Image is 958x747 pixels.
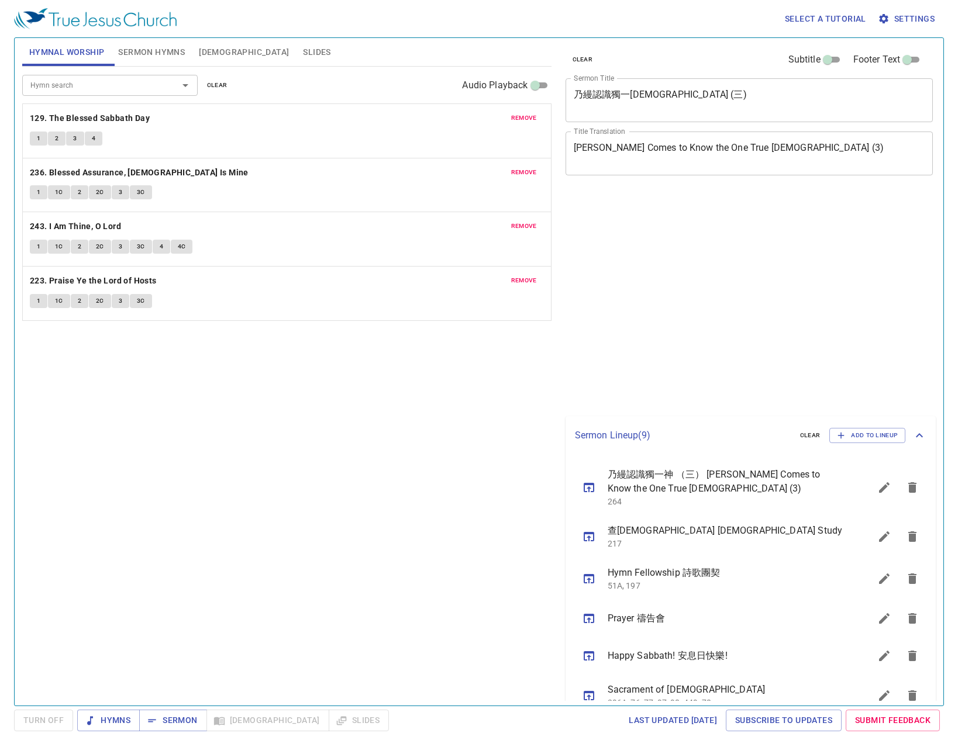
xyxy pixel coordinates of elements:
button: Settings [876,8,939,30]
span: 2 [78,296,81,306]
button: Add to Lineup [829,428,905,443]
span: 1C [55,187,63,198]
button: 3C [130,294,152,308]
textarea: [PERSON_NAME] Comes to Know the One True [DEMOGRAPHIC_DATA] (3) [574,142,925,164]
span: 1C [55,296,63,306]
span: Add to Lineup [837,430,898,441]
button: 4 [85,132,102,146]
span: 查[DEMOGRAPHIC_DATA] [DEMOGRAPHIC_DATA] Study [608,524,843,538]
button: remove [504,165,544,179]
iframe: from-child [561,188,861,411]
span: remove [511,113,537,123]
button: remove [504,274,544,288]
span: 4 [160,241,163,252]
span: 4 [92,133,95,144]
button: remove [504,111,544,125]
button: 223. Praise Ye the Lord of Hosts [30,274,158,288]
span: Hymns [87,713,130,728]
span: 3C [137,241,145,252]
button: 2 [48,132,66,146]
span: Hymnal Worship [29,45,105,60]
button: Sermon [139,710,206,731]
span: [DEMOGRAPHIC_DATA] [199,45,289,60]
span: 1C [55,241,63,252]
b: 236. Blessed Assurance, [DEMOGRAPHIC_DATA] Is Mine [30,165,249,180]
a: Last updated [DATE] [624,710,722,731]
button: Select a tutorial [780,8,871,30]
span: 3 [119,241,122,252]
span: 2 [78,187,81,198]
p: 217 [608,538,843,549]
span: clear [207,80,228,91]
button: 129. The Blessed Sabbath Day [30,111,152,126]
span: 1 [37,241,40,252]
span: Slides [303,45,330,60]
span: remove [511,221,537,231]
button: 2C [89,185,111,199]
span: 2 [78,241,81,252]
button: 1 [30,185,47,199]
button: 3 [112,185,129,199]
span: Audio Playback [462,78,528,92]
span: remove [511,167,537,178]
span: 乃縵認識獨一神 （三） [PERSON_NAME] Comes to Know the One True [DEMOGRAPHIC_DATA] (3) [608,468,843,496]
span: 3C [137,296,145,306]
a: Subscribe to Updates [726,710,842,731]
span: 1 [37,296,40,306]
button: remove [504,219,544,233]
button: 4C [171,240,193,254]
button: Hymns [77,710,140,731]
span: 3 [119,187,122,198]
span: Prayer 禱告會 [608,611,843,625]
button: 4 [153,240,170,254]
span: Sacrament of [DEMOGRAPHIC_DATA] [608,683,843,697]
button: clear [793,428,828,442]
div: Sermon Lineup(9)clearAdd to Lineup [566,416,936,455]
span: 4C [178,241,186,252]
a: Submit Feedback [846,710,940,731]
span: clear [573,54,593,65]
span: 1 [37,187,40,198]
button: 236. Blessed Assurance, [DEMOGRAPHIC_DATA] Is Mine [30,165,250,180]
span: Happy Sabbath! 安息日快樂! [608,649,843,663]
button: 243. I Am Thine, O Lord [30,219,123,234]
button: 1 [30,294,47,308]
span: Select a tutorial [785,12,866,26]
button: 2 [71,240,88,254]
button: 3 [66,132,84,146]
p: 51A, 197 [608,580,843,592]
span: Subtitle [788,53,821,67]
b: 223. Praise Ye the Lord of Hosts [30,274,157,288]
span: Subscribe to Updates [735,713,832,728]
p: 296A, 76, 77, 97, 98, 449, 78 [608,697,843,708]
span: 2C [96,296,104,306]
b: 243. I Am Thine, O Lord [30,219,121,234]
span: Sermon Hymns [118,45,185,60]
span: Sermon [149,713,197,728]
span: 2C [96,241,104,252]
span: 2 [55,133,58,144]
textarea: 乃縵認識獨一[DEMOGRAPHIC_DATA] (三) [574,89,925,111]
button: 1C [48,240,70,254]
span: Submit Feedback [855,713,931,728]
span: Hymn Fellowship 詩歌團契 [608,566,843,580]
button: 2C [89,294,111,308]
button: 3C [130,185,152,199]
button: 1C [48,294,70,308]
button: clear [200,78,235,92]
span: 1 [37,133,40,144]
span: 3C [137,187,145,198]
button: 1C [48,185,70,199]
p: 264 [608,496,843,507]
b: 129. The Blessed Sabbath Day [30,111,150,126]
span: 2C [96,187,104,198]
span: Settings [880,12,935,26]
span: Footer Text [853,53,901,67]
button: Open [177,77,194,94]
button: clear [566,53,600,67]
button: 1 [30,240,47,254]
span: remove [511,275,537,286]
button: 2 [71,294,88,308]
button: 3 [112,294,129,308]
span: clear [800,430,821,441]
